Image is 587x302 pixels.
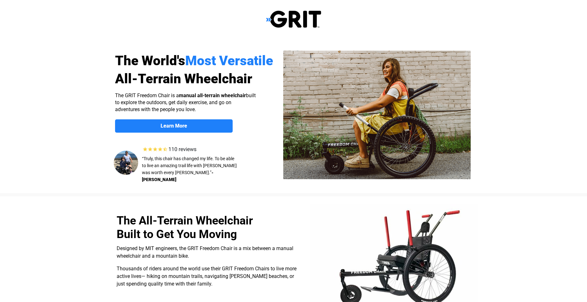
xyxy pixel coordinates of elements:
span: All-Terrain Wheelchair [115,71,252,86]
span: Designed by MIT engineers, the GRIT Freedom Chair is a mix between a manual wheelchair and a moun... [117,245,293,259]
strong: manual all-terrain wheelchair [179,92,246,98]
a: Learn More [115,119,233,133]
span: Most Versatile [185,53,273,68]
strong: Learn More [161,123,187,129]
span: The World's [115,53,185,68]
span: “Truly, this chair has changed my life. To be able to live an amazing trail life with [PERSON_NAM... [142,156,237,175]
span: The All-Terrain Wheelchair Built to Get You Moving [117,214,253,241]
span: Thousands of riders around the world use their GRIT Freedom Chairs to live more active lives— hik... [117,266,297,287]
span: The GRIT Freedom Chair is a built to explore the outdoors, get daily exercise, and go on adventur... [115,92,256,112]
